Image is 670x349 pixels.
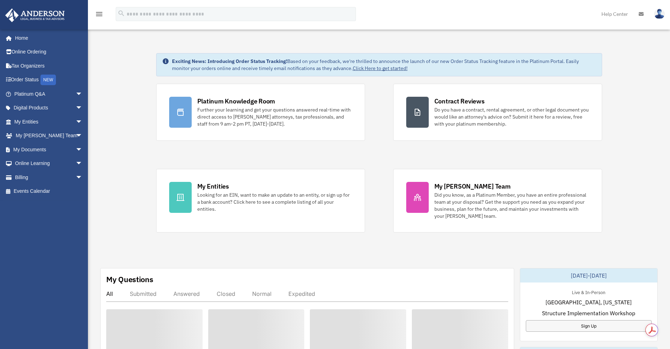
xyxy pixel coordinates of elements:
[434,182,511,191] div: My [PERSON_NAME] Team
[434,106,589,127] div: Do you have a contract, rental agreement, or other legal document you would like an attorney's ad...
[5,87,93,101] a: Platinum Q&Aarrow_drop_down
[5,31,90,45] a: Home
[156,84,365,141] a: Platinum Knowledge Room Further your learning and get your questions answered real-time with dire...
[5,129,93,143] a: My [PERSON_NAME] Teamarrow_drop_down
[252,290,272,297] div: Normal
[5,101,93,115] a: Digital Productsarrow_drop_down
[5,45,93,59] a: Online Ordering
[542,309,635,317] span: Structure Implementation Workshop
[5,142,93,157] a: My Documentsarrow_drop_down
[5,73,93,87] a: Order StatusNEW
[76,87,90,101] span: arrow_drop_down
[76,142,90,157] span: arrow_drop_down
[217,290,235,297] div: Closed
[117,9,125,17] i: search
[76,170,90,185] span: arrow_drop_down
[434,191,589,220] div: Did you know, as a Platinum Member, you have an entire professional team at your disposal? Get th...
[106,290,113,297] div: All
[5,184,93,198] a: Events Calendar
[76,101,90,115] span: arrow_drop_down
[197,191,352,212] div: Looking for an EIN, want to make an update to an entity, or sign up for a bank account? Click her...
[95,12,103,18] a: menu
[5,170,93,184] a: Billingarrow_drop_down
[95,10,103,18] i: menu
[353,65,408,71] a: Click Here to get started!
[172,58,596,72] div: Based on your feedback, we're thrilled to announce the launch of our new Order Status Tracking fe...
[566,288,611,296] div: Live & In-Person
[3,8,67,22] img: Anderson Advisors Platinum Portal
[545,298,632,306] span: [GEOGRAPHIC_DATA], [US_STATE]
[197,97,275,106] div: Platinum Knowledge Room
[654,9,665,19] img: User Pic
[5,157,93,171] a: Online Learningarrow_drop_down
[5,115,93,129] a: My Entitiesarrow_drop_down
[197,106,352,127] div: Further your learning and get your questions answered real-time with direct access to [PERSON_NAM...
[40,75,56,85] div: NEW
[288,290,315,297] div: Expedited
[5,59,93,73] a: Tax Organizers
[520,268,657,283] div: [DATE]-[DATE]
[526,320,652,332] a: Sign Up
[76,157,90,171] span: arrow_drop_down
[106,274,153,285] div: My Questions
[434,97,485,106] div: Contract Reviews
[76,115,90,129] span: arrow_drop_down
[197,182,229,191] div: My Entities
[172,58,287,64] strong: Exciting News: Introducing Order Status Tracking!
[156,169,365,233] a: My Entities Looking for an EIN, want to make an update to an entity, or sign up for a bank accoun...
[393,84,602,141] a: Contract Reviews Do you have a contract, rental agreement, or other legal document you would like...
[130,290,157,297] div: Submitted
[393,169,602,233] a: My [PERSON_NAME] Team Did you know, as a Platinum Member, you have an entire professional team at...
[76,129,90,143] span: arrow_drop_down
[173,290,200,297] div: Answered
